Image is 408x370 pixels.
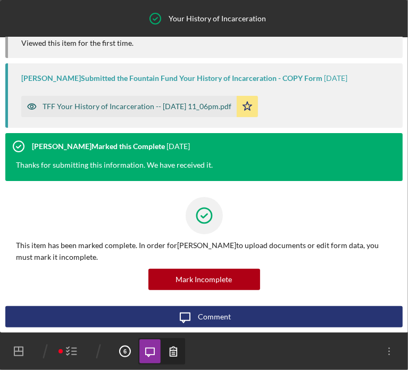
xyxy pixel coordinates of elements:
div: Thanks for submitting this information. We have received it. [5,160,223,181]
div: Mark Incomplete [176,269,232,290]
button: TFF Your History of Incarceration -- [DATE] 11_06pm.pdf [21,96,258,117]
button: Comment [5,306,403,327]
div: [PERSON_NAME] Marked this Complete [32,142,165,151]
div: Your History of Incarceration [169,14,266,23]
p: This item has been marked complete. In order for [PERSON_NAME] to upload documents or edit form d... [16,240,392,264]
div: [PERSON_NAME] Submitted the Fountain Fund Your History of Incarceration - COPY Form [21,74,322,83]
div: Comment [198,306,231,327]
div: TFF Your History of Incarceration -- [DATE] 11_06pm.pdf [43,102,231,111]
button: Mark Incomplete [148,269,260,290]
tspan: 6 [123,348,127,355]
time: 2024-12-04 04:06 [324,74,347,83]
div: Viewed this item for the first time. [21,39,134,47]
time: 2024-12-05 14:24 [166,142,190,151]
